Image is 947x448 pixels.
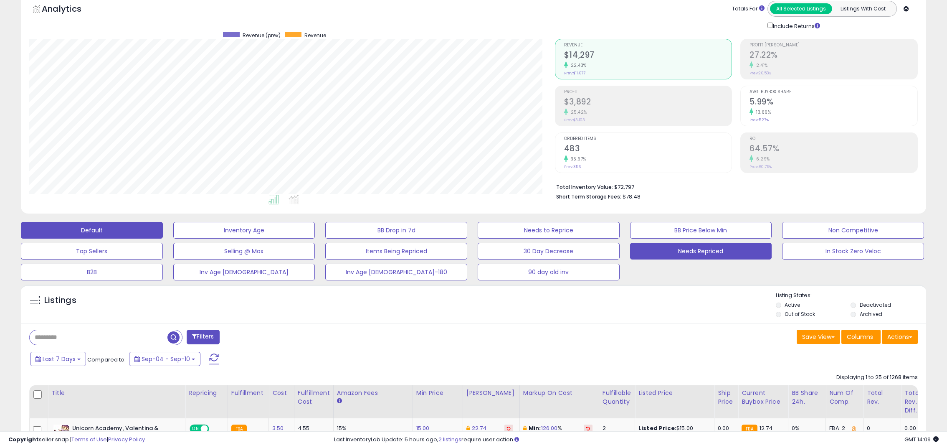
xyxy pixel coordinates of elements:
[742,389,785,406] div: Current Buybox Price
[173,222,315,239] button: Inventory Age
[749,90,917,94] span: Avg. Buybox Share
[749,117,769,122] small: Prev: 5.27%
[836,374,918,382] div: Displaying 1 to 25 of 1268 items
[478,243,620,260] button: 30 Day Decrease
[782,222,924,239] button: Non Competitive
[564,164,581,169] small: Prev: 356
[564,50,732,61] h2: $14,297
[841,330,881,344] button: Columns
[21,264,163,280] button: B2B
[44,295,76,306] h5: Listings
[749,97,917,108] h2: 5.99%
[556,193,621,200] b: Short Term Storage Fees:
[43,355,76,363] span: Last 7 Days
[30,352,86,366] button: Last 7 Days
[478,264,620,280] button: 90 day old inv
[21,243,163,260] button: Top Sellers
[749,137,917,141] span: ROI
[753,109,771,115] small: 13.66%
[173,243,315,260] button: Selling @ Max
[8,436,145,444] div: seller snap | |
[753,62,768,69] small: 2.41%
[142,355,190,363] span: Sep-04 - Sep-10
[718,389,734,406] div: Ship Price
[568,156,586,162] small: 35.67%
[42,3,98,17] h5: Analytics
[108,435,145,443] a: Privacy Policy
[337,389,409,397] div: Amazon Fees
[753,156,770,162] small: 6.29%
[438,435,461,443] a: 2 listings
[564,144,732,155] h2: 483
[749,71,771,76] small: Prev: 26.58%
[776,292,927,300] p: Listing States:
[556,183,613,191] b: Total Inventory Value:
[749,50,917,61] h2: 27.22%
[797,330,840,344] button: Save View
[630,222,772,239] button: BB Price Below Min
[564,43,732,48] span: Revenue
[129,352,200,366] button: Sep-04 - Sep-10
[867,389,897,406] div: Total Rev.
[564,90,732,94] span: Profit
[337,397,342,405] small: Amazon Fees.
[556,181,912,191] li: $72,797
[187,330,219,344] button: Filters
[8,435,39,443] strong: Copyright
[860,311,882,318] label: Archived
[416,389,459,397] div: Min Price
[325,222,467,239] button: BB Drop in 7d
[904,435,939,443] span: 2025-09-18 14:09 GMT
[904,389,924,415] div: Total Rev. Diff.
[782,243,924,260] button: In Stock Zero Veloc
[466,389,516,397] div: [PERSON_NAME]
[732,5,765,13] div: Totals For
[749,144,917,155] h2: 64.57%
[770,3,832,14] button: All Selected Listings
[243,32,281,39] span: Revenue (prev)
[564,97,732,108] h2: $3,892
[325,243,467,260] button: Items Being Repriced
[638,389,711,397] div: Listed Price
[334,436,939,444] div: Last InventoryLab Update: 5 hours ago, require user action.
[829,389,860,406] div: Num of Comp.
[231,389,265,397] div: Fulfillment
[630,243,772,260] button: Needs Repriced
[882,330,918,344] button: Actions
[189,389,224,397] div: Repricing
[325,264,467,280] button: Inv Age [DEMOGRAPHIC_DATA]-180
[71,435,107,443] a: Terms of Use
[564,71,585,76] small: Prev: $11,677
[603,389,631,406] div: Fulfillable Quantity
[87,356,126,364] span: Compared to:
[568,109,587,115] small: 25.42%
[272,389,291,397] div: Cost
[749,164,772,169] small: Prev: 60.75%
[785,301,800,308] label: Active
[860,301,891,308] label: Deactivated
[785,311,815,318] label: Out of Stock
[623,193,641,201] span: $78.48
[519,385,599,418] th: The percentage added to the cost of goods (COGS) that forms the calculator for Min & Max prices.
[523,389,595,397] div: Markup on Cost
[832,3,894,14] button: Listings With Cost
[298,389,330,406] div: Fulfillment Cost
[173,264,315,280] button: Inv Age [DEMOGRAPHIC_DATA]
[564,117,585,122] small: Prev: $3,103
[304,32,326,39] span: Revenue
[564,137,732,141] span: Ordered Items
[478,222,620,239] button: Needs to Reprice
[21,222,163,239] button: Default
[761,21,830,31] div: Include Returns
[847,333,873,341] span: Columns
[568,62,587,69] small: 22.43%
[749,43,917,48] span: Profit [PERSON_NAME]
[792,389,822,406] div: BB Share 24h.
[51,389,182,397] div: Title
